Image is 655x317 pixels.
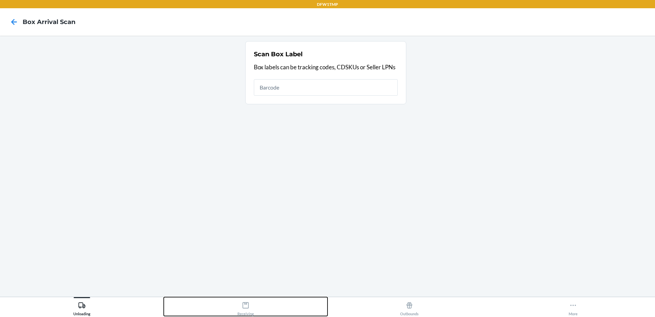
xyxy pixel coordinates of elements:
[164,297,327,316] button: Receiving
[400,299,419,316] div: Outbounds
[254,50,302,59] h2: Scan Box Label
[254,79,398,96] input: Barcode
[569,299,578,316] div: More
[23,17,75,26] h4: Box Arrival Scan
[254,63,398,72] p: Box labels can be tracking codes, CDSKUs or Seller LPNs
[317,1,338,8] p: DFW1TMP
[73,299,90,316] div: Unloading
[237,299,254,316] div: Receiving
[491,297,655,316] button: More
[327,297,491,316] button: Outbounds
